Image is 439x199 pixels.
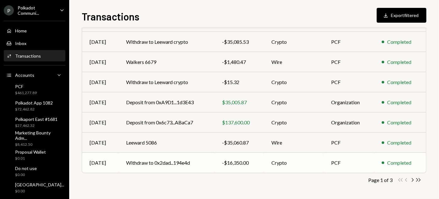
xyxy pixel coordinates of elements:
[387,78,412,86] div: Completed
[15,189,64,194] div: $0.00
[324,52,374,72] td: PCF
[4,25,65,36] a: Home
[90,119,111,126] div: [DATE]
[82,10,139,23] h1: Transactions
[15,156,46,161] div: $0.01
[387,139,412,146] div: Completed
[119,133,214,153] td: Leeward 5086
[222,139,256,146] div: -$35,060.87
[4,164,65,179] a: Do not use$0.00
[15,84,37,89] div: PCF
[15,100,53,105] div: Polkadot App 1082
[387,38,412,46] div: Completed
[264,32,324,52] td: Crypto
[324,32,374,52] td: PCF
[4,37,65,49] a: Inbox
[324,72,374,92] td: PCF
[15,166,37,171] div: Do not use
[15,123,58,128] div: $27,462.32
[387,119,412,126] div: Completed
[15,53,41,59] div: Transactions
[222,58,256,66] div: -$1,480.47
[4,115,65,130] a: Polkaport East #1681$27,462.32
[264,112,324,133] td: Crypto
[15,117,58,122] div: Polkaport East #1681
[90,58,111,66] div: [DATE]
[15,142,63,147] div: $8,412.50
[90,38,111,46] div: [DATE]
[222,159,256,167] div: -$16,350.00
[4,82,65,97] a: PCF$461,277.89
[4,69,65,81] a: Accounts
[4,50,65,61] a: Transactions
[387,159,412,167] div: Completed
[15,28,27,33] div: Home
[119,92,214,112] td: Deposit from 0xA9D1...1d3E43
[119,32,214,52] td: Withdraw to Leeward crypto
[90,99,111,106] div: [DATE]
[264,153,324,173] td: Crypto
[222,99,256,106] div: $35,005.87
[15,41,26,46] div: Inbox
[387,99,412,106] div: Completed
[222,119,256,126] div: $137,600.00
[119,112,214,133] td: Deposit from 0x6c73...ABaCa7
[368,177,392,183] div: Page 1 of 3
[324,112,374,133] td: Organization
[4,147,65,162] a: Proposal Wallet$0.01
[222,78,256,86] div: -$15.32
[18,5,55,16] div: Polkadot Communi...
[90,78,111,86] div: [DATE]
[15,172,37,178] div: $0.00
[15,90,37,96] div: $461,277.89
[4,131,65,146] a: Marketing Bounty Adm...$8,412.50
[15,149,46,155] div: Proposal Wallet
[264,133,324,153] td: Wire
[119,153,214,173] td: Withdraw to 0x2dad...194e4d
[387,58,412,66] div: Completed
[15,72,34,78] div: Accounts
[264,52,324,72] td: Wire
[15,107,53,112] div: $72,462.82
[119,52,214,72] td: Walkers 6679
[4,180,67,195] a: [GEOGRAPHIC_DATA]...$0.00
[264,92,324,112] td: Crypto
[15,182,64,187] div: [GEOGRAPHIC_DATA]...
[324,133,374,153] td: PCF
[222,38,256,46] div: -$35,085.53
[377,8,426,23] button: Exportfiltered
[4,5,14,15] div: P
[324,153,374,173] td: PCF
[4,98,65,113] a: Polkadot App 1082$72,462.82
[90,139,111,146] div: [DATE]
[324,92,374,112] td: Organization
[264,72,324,92] td: Crypto
[119,72,214,92] td: Withdraw to Leeward crypto
[15,130,63,141] div: Marketing Bounty Adm...
[90,159,111,167] div: [DATE]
